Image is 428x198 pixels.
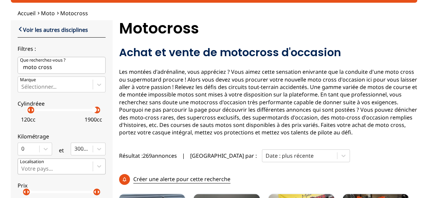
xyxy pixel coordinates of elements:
[20,77,36,83] p: Marque
[60,9,88,17] a: Motocross
[41,9,55,17] a: Moto
[18,57,106,74] input: Que recherchez-vous ?
[182,152,185,159] span: |
[119,46,418,59] h2: Achat et vente de motocross d'occasion
[25,106,33,114] p: arrow_left
[18,182,106,189] p: Prix
[119,20,418,37] h1: Motocross
[133,175,230,183] p: Créer une alerte pour cette recherche
[18,45,106,52] p: Filtres :
[20,57,66,63] p: Que recherchez-vous ?
[91,188,99,196] p: arrow_left
[18,9,36,17] a: Accueil
[74,146,76,152] input: 300000
[21,146,23,152] input: 0
[21,84,23,90] input: MarqueSélectionner...
[28,106,37,114] p: arrow_right
[59,147,64,154] p: et
[21,166,23,172] input: Votre pays...
[94,106,103,114] p: arrow_right
[18,25,88,34] a: Voir les autres disciplines
[85,116,102,123] p: 1900 cc
[21,116,36,123] p: 120 cc
[18,100,106,107] p: Cylindréee
[94,188,103,196] p: arrow_right
[20,159,44,165] p: Localisation
[119,68,418,136] p: Les montées d'adrénaline, vous appréciez ? Vous aimez cette sensation enivrante que la conduite d...
[190,152,257,159] p: [GEOGRAPHIC_DATA] par :
[119,152,177,159] span: Résultat : 269 annonces
[91,106,99,114] p: arrow_left
[18,133,106,140] p: Kilométrage
[24,188,32,196] p: arrow_right
[21,188,29,196] p: arrow_left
